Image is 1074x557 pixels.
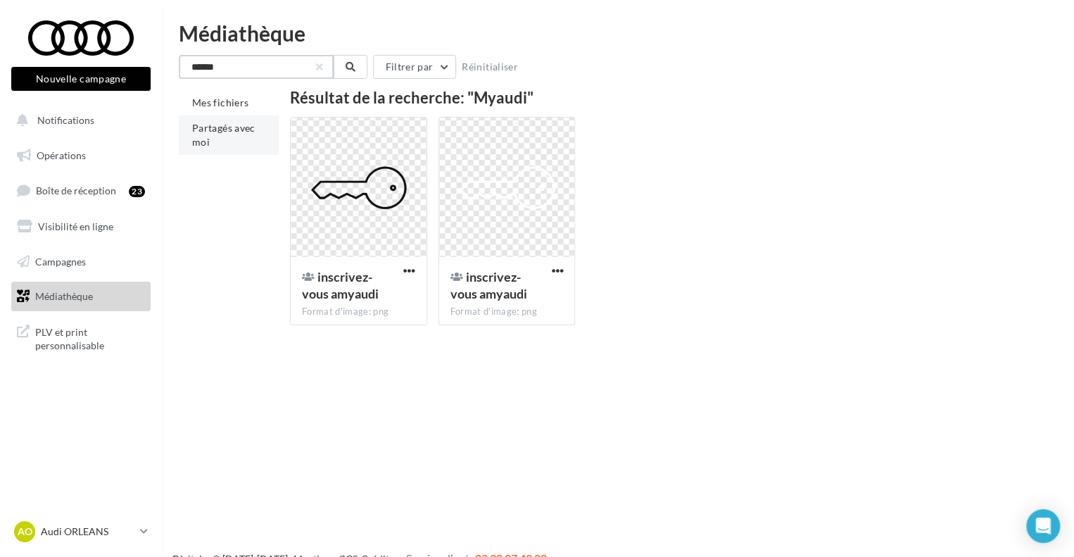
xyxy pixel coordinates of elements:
[1026,509,1060,543] div: Open Intercom Messenger
[302,306,415,318] div: Format d'image: png
[41,525,134,539] p: Audi ORLEANS
[8,106,148,135] button: Notifications
[192,122,255,148] span: Partagés avec moi
[192,96,248,108] span: Mes fichiers
[290,90,1020,106] div: Résultat de la recherche: "Myaudi"
[179,23,1057,44] div: Médiathèque
[373,55,456,79] button: Filtrer par
[456,58,524,75] button: Réinitialiser
[450,306,564,318] div: Format d'image: png
[450,269,527,301] span: inscrivez-vous amyaudi
[8,212,153,242] a: Visibilité en ligne
[35,323,145,353] span: PLV et print personnalisable
[35,255,86,267] span: Campagnes
[35,290,93,302] span: Médiathèque
[11,67,151,91] button: Nouvelle campagne
[302,269,379,301] span: inscrivez-vous amyaudi
[8,282,153,311] a: Médiathèque
[8,247,153,277] a: Campagnes
[11,518,151,545] a: AO Audi ORLEANS
[37,114,94,126] span: Notifications
[38,220,113,232] span: Visibilité en ligne
[8,141,153,170] a: Opérations
[36,184,116,196] span: Boîte de réception
[18,525,32,539] span: AO
[8,175,153,206] a: Boîte de réception23
[37,149,86,161] span: Opérations
[129,186,145,197] div: 23
[8,317,153,358] a: PLV et print personnalisable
